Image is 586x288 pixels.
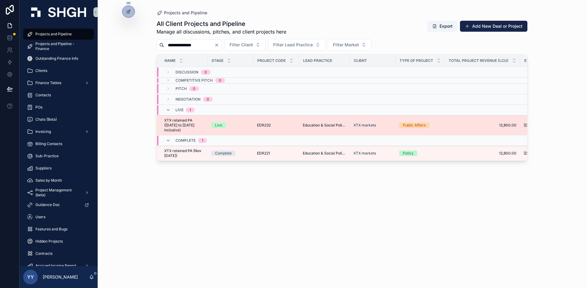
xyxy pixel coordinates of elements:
a: POs [23,102,94,113]
span: Stage [212,58,223,63]
button: Select Button [328,39,371,51]
img: App logo [31,7,86,17]
a: Contacts [23,90,94,101]
a: XTX retained PA ([DATE] to [DATE] inclusive) [164,118,204,133]
span: Outstanding Finance Info [35,56,78,61]
a: 12,800.00 [448,151,516,156]
span: Start Date [524,58,547,63]
span: Guidance Doc [35,202,60,207]
span: Chats (Beta) [35,117,57,122]
a: Projects and Pipeline - Finance [23,41,94,52]
a: XTX markets [353,123,392,128]
a: Complete [211,151,250,156]
a: Guidance Doc [23,199,94,210]
span: Total Project Revenue (LCU) [449,58,508,63]
span: Education & Social Policy [303,151,346,156]
span: Billing Contacts [35,141,62,146]
span: Contracts [35,251,52,256]
span: Finance Tables [35,80,61,85]
button: Add New Deal or Project [460,21,527,32]
h1: All Client Projects and Pipeline [157,20,286,28]
a: Suppliers [23,163,94,174]
span: Features and Bugs [35,227,67,232]
span: [DATE] [524,123,536,128]
span: EDR232 [257,123,271,128]
span: Live [175,108,183,112]
span: Sales by Month [35,178,62,183]
div: 0 [204,70,207,75]
a: Features and Bugs [23,224,94,235]
span: Sub-Practice [35,154,59,158]
span: Complete [175,138,196,143]
span: Negotiation [175,97,201,102]
a: [DATE] [524,151,562,156]
span: Contacts [35,93,51,98]
a: Hidden Projects [23,236,94,247]
a: XTX markets [353,123,376,128]
a: EDR221 [257,151,295,156]
div: scrollable content [20,24,98,266]
span: Projects and Pipeline [164,10,207,16]
a: Users [23,212,94,222]
span: Project Code [257,58,286,63]
span: POs [35,105,42,110]
a: Public Affairs [399,123,441,128]
span: Projects and Pipeline - Finance [35,41,88,51]
span: Filter Lead Practice [273,42,313,48]
span: Filter Market [333,42,359,48]
div: 0 [207,97,209,102]
div: Live [215,123,222,128]
a: Billing Contacts [23,138,94,149]
span: Project Management (beta) [35,188,80,197]
a: Sales by Month [23,175,94,186]
a: Chats (Beta) [23,114,94,125]
span: Suppliers [35,166,52,171]
span: Invoicing [35,129,51,134]
div: Public Affairs [403,123,426,128]
a: [DATE] [524,123,562,128]
a: XTX markets [353,151,392,156]
a: XTX retained PA (Nov [DATE]) [164,148,204,158]
span: Pitch [175,86,187,91]
span: Competitive Pitch [175,78,213,83]
span: Client [354,58,367,63]
a: Project Management (beta) [23,187,94,198]
a: Policy [399,151,441,156]
a: Clients [23,65,94,76]
div: Complete [215,151,232,156]
a: Projects and Pipeline [23,29,94,40]
span: Clients [35,68,47,73]
button: Export [427,21,458,32]
a: Live [211,123,250,128]
a: Sub-Practice [23,151,94,162]
button: Select Button [224,39,266,51]
a: Contracts [23,248,94,259]
span: Lead Practice [303,58,332,63]
div: Policy [403,151,414,156]
button: Select Button [268,39,325,51]
span: EDR221 [257,151,270,156]
span: Education & Social Policy [303,123,346,128]
div: 0 [193,86,195,91]
span: Manage all discussions, pitches, and client projects here [157,28,286,35]
span: [DATE] [524,151,536,156]
a: Outstanding Finance Info [23,53,94,64]
div: 1 [202,138,203,143]
span: Accrued Income Report [35,263,76,268]
a: Finance Tables [23,77,94,88]
div: 0 [219,78,221,83]
a: EDR232 [257,123,295,128]
span: Users [35,215,45,219]
a: XTX markets [353,151,376,156]
span: Discussion [175,70,198,75]
p: [PERSON_NAME] [43,274,78,280]
span: Hidden Projects [35,239,63,244]
button: Clear [214,43,222,48]
a: 12,800.00 [448,123,516,128]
